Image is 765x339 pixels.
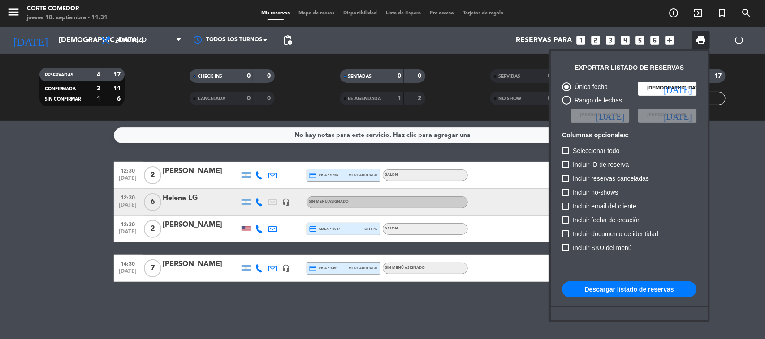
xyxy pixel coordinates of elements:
span: Incluir SKU del menú [573,242,632,253]
span: print [696,35,706,46]
span: Incluir email del cliente [573,201,636,212]
span: Incluir reservas canceladas [573,173,649,184]
span: [PERSON_NAME] [580,111,620,119]
div: Rango de fechas [571,95,622,106]
div: Única fecha [571,82,608,92]
span: [PERSON_NAME] [647,111,687,119]
div: Exportar listado de reservas [575,63,684,73]
h6: Columnas opcionales: [562,131,696,139]
i: [DATE] [596,111,625,120]
i: [DATE] [663,84,692,93]
span: Seleccionar todo [573,145,619,156]
span: Incluir no-shows [573,187,618,198]
span: Incluir ID de reserva [573,159,629,170]
i: [DATE] [663,111,692,120]
button: Descargar listado de reservas [562,281,696,297]
span: Incluir documento de identidad [573,229,658,239]
span: Incluir fecha de creación [573,215,641,225]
